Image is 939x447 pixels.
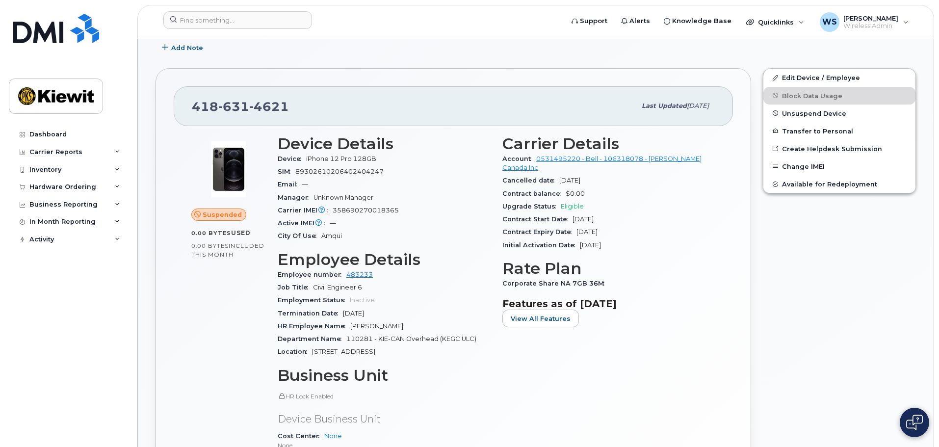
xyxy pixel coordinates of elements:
span: Upgrade Status [502,203,561,210]
span: Contract Start Date [502,215,573,223]
span: City Of Use [278,232,321,239]
span: Carrier IMEI [278,207,333,214]
button: Transfer to Personal [763,122,915,140]
span: [STREET_ADDRESS] [312,348,375,355]
span: Initial Activation Date [502,241,580,249]
a: 0531495220 - Bell - 106318078 - [PERSON_NAME] Canada Inc [502,155,702,171]
button: Block Data Usage [763,87,915,105]
span: [DATE] [580,241,601,249]
h3: Employee Details [278,251,491,268]
div: Quicklinks [739,12,811,32]
a: None [324,432,342,440]
span: 4621 [249,99,289,114]
span: [DATE] [559,177,580,184]
button: View All Features [502,310,579,327]
span: Device [278,155,306,162]
span: — [330,219,336,227]
span: 0.00 Bytes [191,230,231,237]
span: Contract balance [502,190,566,197]
span: Contract Expiry Date [502,228,576,236]
span: iPhone 12 Pro 128GB [306,155,376,162]
span: Location [278,348,312,355]
span: Employee number [278,271,346,278]
span: Suspended [203,210,242,219]
p: Device Business Unit [278,412,491,426]
span: Cost Center [278,432,324,440]
a: Alerts [614,11,657,31]
span: Active IMEI [278,219,330,227]
span: Knowledge Base [672,16,731,26]
span: Manager [278,194,313,201]
h3: Features as of [DATE] [502,298,715,310]
span: WS [822,16,837,28]
span: [DATE] [573,215,594,223]
span: 418 [192,99,289,114]
a: Knowledge Base [657,11,738,31]
span: Alerts [629,16,650,26]
span: [PERSON_NAME] [843,14,898,22]
span: Available for Redeployment [782,181,877,188]
span: Amqui [321,232,342,239]
span: [DATE] [687,102,709,109]
button: Unsuspend Device [763,105,915,122]
button: Add Note [156,39,211,56]
a: Edit Device / Employee [763,69,915,86]
button: Available for Redeployment [763,175,915,193]
span: 358690270018365 [333,207,399,214]
span: Employment Status [278,296,350,304]
a: 483233 [346,271,373,278]
p: HR Lock Enabled [278,392,491,400]
span: Cancelled date [502,177,559,184]
span: Account [502,155,536,162]
span: Civil Engineer 6 [313,284,362,291]
span: Unsuspend Device [782,109,846,117]
span: Job Title [278,284,313,291]
img: Open chat [906,415,923,430]
a: Support [565,11,614,31]
span: used [231,229,251,237]
h3: Device Details [278,135,491,153]
span: [DATE] [343,310,364,317]
span: HR Employee Name [278,322,350,330]
span: Eligible [561,203,584,210]
span: included this month [191,242,264,258]
span: [DATE] [576,228,598,236]
a: Create Helpdesk Submission [763,140,915,158]
h3: Business Unit [278,367,491,384]
span: View All Features [511,314,571,323]
span: Last updated [642,102,687,109]
span: 0.00 Bytes [191,242,229,249]
span: Quicklinks [758,18,794,26]
span: Inactive [350,296,375,304]
span: 631 [218,99,249,114]
span: Department Name [278,335,346,342]
span: Termination Date [278,310,343,317]
span: Support [580,16,607,26]
span: 110281 - KIE-CAN Overhead (KEGC ULC) [346,335,476,342]
h3: Rate Plan [502,260,715,277]
span: Add Note [171,43,203,53]
input: Find something... [163,11,312,29]
span: [PERSON_NAME] [350,322,403,330]
span: 89302610206402404247 [295,168,384,175]
span: SIM [278,168,295,175]
img: image20231002-3703462-zcwrqf.jpeg [199,140,258,199]
span: Corporate Share NA 7GB 36M [502,280,609,287]
div: William Sansom [813,12,915,32]
button: Change IMEI [763,158,915,175]
span: Unknown Manager [313,194,373,201]
h3: Carrier Details [502,135,715,153]
span: Email [278,181,302,188]
span: — [302,181,308,188]
span: Wireless Admin [843,22,898,30]
span: $0.00 [566,190,585,197]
